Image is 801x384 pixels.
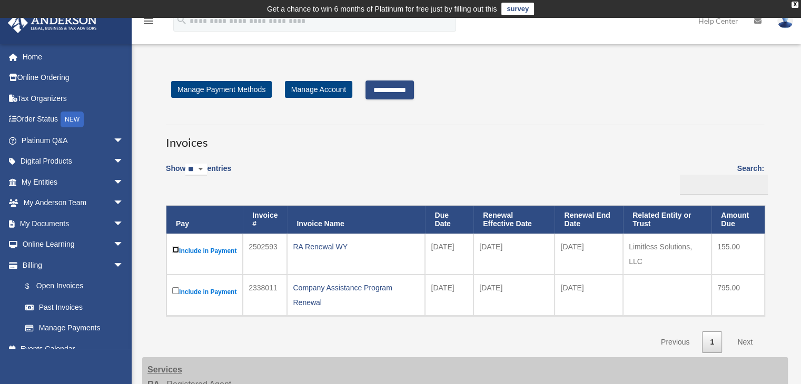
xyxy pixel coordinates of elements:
[7,109,140,130] a: Order StatusNEW
[15,297,134,318] a: Past Invoices
[7,151,140,172] a: Digital Productsarrow_drop_down
[711,275,765,316] td: 795.00
[113,130,134,151] span: arrow_drop_down
[113,234,134,256] span: arrow_drop_down
[61,112,84,127] div: NEW
[15,318,134,339] a: Manage Payments
[425,234,473,275] td: [DATE]
[7,46,140,67] a: Home
[166,206,243,234] th: Pay: activate to sort column descending
[172,244,237,257] label: Include in Payment
[7,130,140,151] a: Platinum Q&Aarrow_drop_down
[5,13,100,33] img: Anderson Advisors Platinum Portal
[680,175,768,195] input: Search:
[147,365,182,374] strong: Services
[166,162,231,186] label: Show entries
[172,285,237,298] label: Include in Payment
[185,164,207,176] select: Showentries
[555,275,623,316] td: [DATE]
[285,81,352,98] a: Manage Account
[172,287,179,294] input: Include in Payment
[425,206,473,234] th: Due Date: activate to sort column ascending
[15,276,129,297] a: $Open Invoices
[287,206,425,234] th: Invoice Name: activate to sort column ascending
[7,193,140,214] a: My Anderson Teamarrow_drop_down
[267,3,497,15] div: Get a chance to win 6 months of Platinum for free just by filling out this
[171,81,272,98] a: Manage Payment Methods
[711,234,765,275] td: 155.00
[777,13,793,28] img: User Pic
[555,234,623,275] td: [DATE]
[676,162,764,195] label: Search:
[113,255,134,276] span: arrow_drop_down
[293,280,419,310] div: Company Assistance Program Renewal
[166,125,764,151] h3: Invoices
[623,206,711,234] th: Related Entity or Trust: activate to sort column ascending
[473,206,555,234] th: Renewal Effective Date: activate to sort column ascending
[176,14,187,26] i: search
[792,2,798,8] div: close
[7,255,134,276] a: Billingarrow_drop_down
[473,275,555,316] td: [DATE]
[7,234,140,255] a: Online Learningarrow_drop_down
[31,280,36,293] span: $
[7,171,140,193] a: My Entitiesarrow_drop_down
[7,67,140,88] a: Online Ordering
[113,213,134,235] span: arrow_drop_down
[293,239,419,254] div: RA Renewal WY
[7,213,140,234] a: My Documentsarrow_drop_down
[142,15,155,27] i: menu
[243,275,287,316] td: 2338011
[7,88,140,109] a: Tax Organizers
[653,331,697,353] a: Previous
[113,171,134,193] span: arrow_drop_down
[172,246,179,253] input: Include in Payment
[243,234,287,275] td: 2502593
[623,234,711,275] td: Limitless Solutions, LLC
[113,193,134,214] span: arrow_drop_down
[7,338,140,359] a: Events Calendar
[142,18,155,27] a: menu
[425,275,473,316] td: [DATE]
[243,206,287,234] th: Invoice #: activate to sort column ascending
[473,234,555,275] td: [DATE]
[501,3,534,15] a: survey
[555,206,623,234] th: Renewal End Date: activate to sort column ascending
[113,151,134,173] span: arrow_drop_down
[711,206,765,234] th: Amount Due: activate to sort column ascending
